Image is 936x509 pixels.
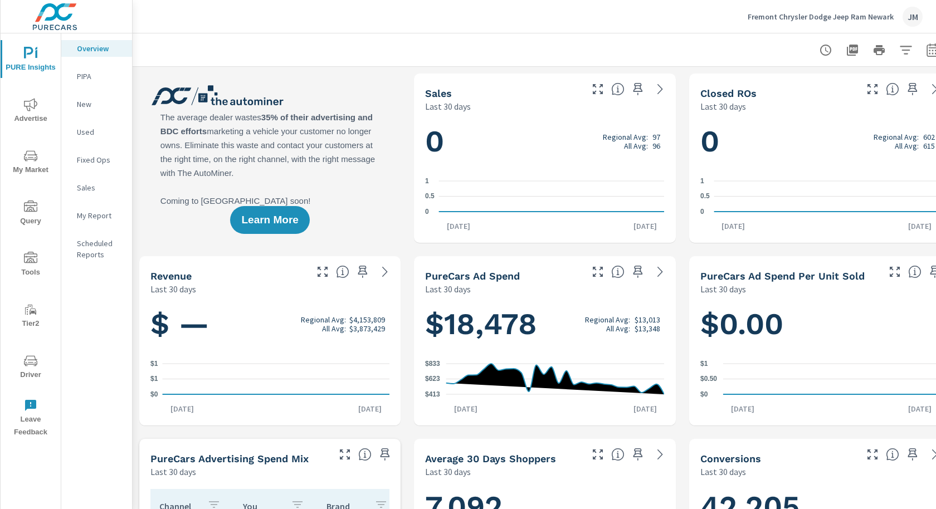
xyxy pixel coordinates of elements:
[150,282,196,296] p: Last 30 days
[700,465,746,478] p: Last 30 days
[714,221,753,232] p: [DATE]
[439,221,478,232] p: [DATE]
[425,193,435,200] text: 0.5
[585,315,630,324] p: Regional Avg:
[163,403,202,414] p: [DATE]
[4,303,57,330] span: Tier2
[700,270,865,282] h5: PureCars Ad Spend Per Unit Sold
[4,47,57,74] span: PURE Insights
[864,80,881,98] button: Make Fullscreen
[903,7,923,27] div: JM
[611,82,625,96] span: Number of vehicles sold by the dealership over the selected date range. [Source: This data is sou...
[700,375,717,383] text: $0.50
[700,177,704,185] text: 1
[603,133,648,141] p: Regional Avg:
[635,324,660,333] p: $13,348
[700,100,746,113] p: Last 30 days
[923,141,935,150] p: 615
[652,141,660,150] p: 96
[425,123,664,160] h1: 0
[150,390,158,398] text: $0
[150,375,158,383] text: $1
[336,265,349,278] span: Total sales revenue over the selected date range. [Source: This data is sourced from the dealer’s...
[748,12,894,22] p: Fremont Chrysler Dodge Jeep Ram Newark
[150,453,309,464] h5: PureCars Advertising Spend Mix
[349,315,385,324] p: $4,153,809
[904,80,922,98] span: Save this to your personalized report
[77,210,123,221] p: My Report
[864,446,881,463] button: Make Fullscreen
[61,179,132,196] div: Sales
[1,33,61,443] div: nav menu
[611,448,625,461] span: A rolling 30 day total of daily Shoppers on the dealership website, averaged over the selected da...
[886,82,899,96] span: Number of Repair Orders Closed by the selected dealership group over the selected time range. [So...
[652,133,660,141] p: 97
[425,282,471,296] p: Last 30 days
[425,453,556,464] h5: Average 30 Days Shoppers
[314,263,331,281] button: Make Fullscreen
[700,193,710,200] text: 0.5
[425,208,429,216] text: 0
[841,39,864,61] button: "Export Report to PDF"
[376,263,394,281] a: See more details in report
[322,324,346,333] p: All Avg:
[908,265,922,278] span: Average cost of advertising per each vehicle sold at the dealer over the selected date range. The...
[624,141,648,150] p: All Avg:
[589,80,607,98] button: Make Fullscreen
[629,446,647,463] span: Save this to your personalized report
[611,265,625,278] span: Total cost of media for all PureCars channels for the selected dealership group over the selected...
[77,71,123,82] p: PIPA
[868,39,890,61] button: Print Report
[4,354,57,381] span: Driver
[425,270,520,282] h5: PureCars Ad Spend
[77,126,123,138] p: Used
[4,98,57,125] span: Advertise
[61,207,132,224] div: My Report
[77,182,123,193] p: Sales
[77,154,123,165] p: Fixed Ops
[4,200,57,228] span: Query
[874,133,919,141] p: Regional Avg:
[150,305,389,343] h1: $ —
[700,360,708,368] text: $1
[376,446,394,463] span: Save this to your personalized report
[606,324,630,333] p: All Avg:
[425,465,471,478] p: Last 30 days
[635,315,660,324] p: $13,013
[886,448,899,461] span: The number of dealer-specified goals completed by a visitor. [Source: This data is provided by th...
[425,100,471,113] p: Last 30 days
[301,315,346,324] p: Regional Avg:
[895,141,919,150] p: All Avg:
[886,263,904,281] button: Make Fullscreen
[61,235,132,263] div: Scheduled Reports
[150,360,158,368] text: $1
[425,305,664,343] h1: $18,478
[651,80,669,98] a: See more details in report
[349,324,385,333] p: $3,873,429
[61,40,132,57] div: Overview
[61,151,132,168] div: Fixed Ops
[589,263,607,281] button: Make Fullscreen
[723,403,762,414] p: [DATE]
[150,270,192,282] h5: Revenue
[4,149,57,177] span: My Market
[700,390,708,398] text: $0
[700,453,761,464] h5: Conversions
[241,215,298,225] span: Learn More
[350,403,389,414] p: [DATE]
[150,465,196,478] p: Last 30 days
[923,133,935,141] p: 602
[651,446,669,463] a: See more details in report
[425,360,440,368] text: $833
[77,99,123,110] p: New
[895,39,917,61] button: Apply Filters
[626,221,665,232] p: [DATE]
[651,263,669,281] a: See more details in report
[629,80,647,98] span: Save this to your personalized report
[626,403,665,414] p: [DATE]
[629,263,647,281] span: Save this to your personalized report
[425,375,440,383] text: $623
[425,87,452,99] h5: Sales
[425,390,440,398] text: $413
[61,124,132,140] div: Used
